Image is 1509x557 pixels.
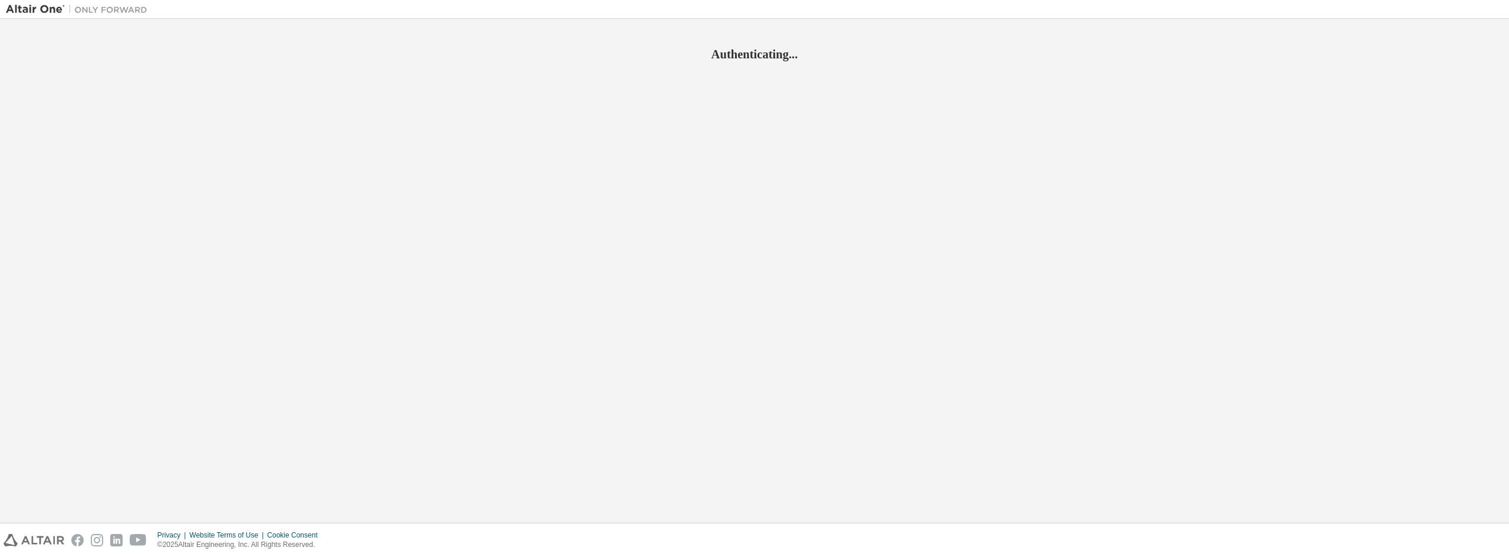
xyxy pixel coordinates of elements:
h2: Authenticating... [6,47,1503,62]
div: Privacy [157,530,189,540]
img: altair_logo.svg [4,534,64,546]
img: Altair One [6,4,153,15]
img: linkedin.svg [110,534,123,546]
img: youtube.svg [130,534,147,546]
img: facebook.svg [71,534,84,546]
p: © 2025 Altair Engineering, Inc. All Rights Reserved. [157,540,325,550]
img: instagram.svg [91,534,103,546]
div: Cookie Consent [267,530,324,540]
div: Website Terms of Use [189,530,267,540]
